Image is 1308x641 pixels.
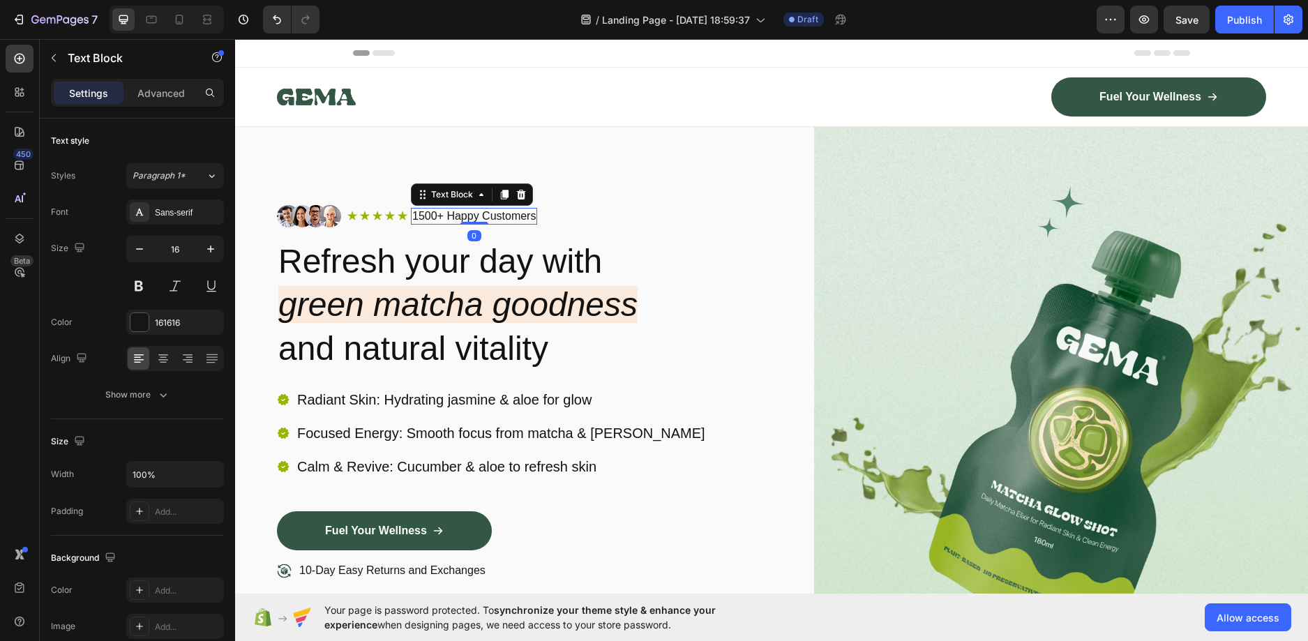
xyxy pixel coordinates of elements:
[155,506,220,518] div: Add...
[1227,13,1262,27] div: Publish
[155,621,220,633] div: Add...
[62,352,470,370] p: Radiant Skin: Hydrating jasmine & aloe for glow
[1217,610,1279,625] span: Allow access
[232,191,246,202] div: 0
[1215,6,1274,33] button: Publish
[68,50,186,66] p: Text Block
[126,163,224,188] button: Paragraph 1*
[324,603,770,632] span: Your page is password protected. To when designing pages, we need access to your store password.
[69,86,108,100] p: Settings
[90,485,192,499] p: Fuel Your Wellness
[62,385,470,403] p: Focused Energy: Smooth focus from matcha & [PERSON_NAME]
[42,166,106,188] img: gempages_432750572815254551-354b0b53-b64f-4e13-8666-ba9611805631.png
[51,239,88,258] div: Size
[137,86,185,100] p: Advanced
[51,505,83,518] div: Padding
[51,620,75,633] div: Image
[51,206,68,218] div: Font
[51,382,224,407] button: Show more
[51,349,90,368] div: Align
[43,247,403,284] i: green matcha goodness
[13,149,33,160] div: 450
[177,170,301,185] p: 1500+ Happy Customers
[51,316,73,329] div: Color
[64,525,250,539] p: 10-Day Easy Returns and Exchanges
[602,13,750,27] span: Landing Page - [DATE] 18:59:37
[51,468,74,481] div: Width
[51,432,88,451] div: Size
[51,135,89,147] div: Text style
[155,585,220,597] div: Add...
[1205,603,1291,631] button: Allow access
[155,317,220,329] div: 161616
[596,13,599,27] span: /
[91,11,98,28] p: 7
[155,206,220,219] div: Sans-serif
[6,6,104,33] button: 7
[864,51,966,66] p: Fuel Your Wellness
[1175,14,1198,26] span: Save
[42,199,536,333] h2: Refresh your day with and natural vitality
[133,169,186,182] span: Paragraph 1*
[127,462,223,487] input: Auto
[51,549,119,568] div: Background
[263,6,320,33] div: Undo/Redo
[51,584,73,596] div: Color
[193,149,241,162] div: Text Block
[1164,6,1210,33] button: Save
[235,39,1308,594] iframe: Design area
[324,604,716,631] span: synchronize your theme style & enhance your experience
[42,472,257,511] a: Fuel Your Wellness
[797,13,818,26] span: Draft
[51,169,75,182] div: Styles
[62,418,470,437] p: Calm & Revive: Cucumber & aloe to refresh skin
[105,388,170,402] div: Show more
[10,255,33,266] div: Beta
